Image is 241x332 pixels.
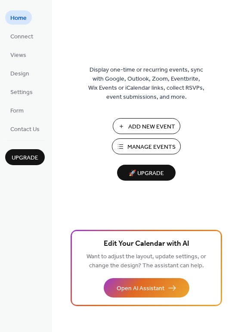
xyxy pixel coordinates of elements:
[128,122,175,132] span: Add New Event
[10,106,24,116] span: Form
[5,103,29,117] a: Form
[113,118,180,134] button: Add New Event
[122,168,170,179] span: 🚀 Upgrade
[87,251,206,272] span: Want to adjust the layout, update settings, or change the design? The assistant can help.
[104,278,189,298] button: Open AI Assistant
[5,122,45,136] a: Contact Us
[5,149,45,165] button: Upgrade
[127,143,176,152] span: Manage Events
[5,66,34,80] a: Design
[117,284,164,293] span: Open AI Assistant
[12,153,38,163] span: Upgrade
[5,47,31,62] a: Views
[10,88,33,97] span: Settings
[10,14,27,23] span: Home
[5,10,32,25] a: Home
[112,138,181,154] button: Manage Events
[5,85,38,99] a: Settings
[10,125,40,134] span: Contact Us
[104,238,189,250] span: Edit Your Calendar with AI
[10,51,26,60] span: Views
[10,32,33,41] span: Connect
[10,69,29,78] span: Design
[5,29,38,43] a: Connect
[117,165,176,181] button: 🚀 Upgrade
[88,66,204,102] span: Display one-time or recurring events, sync with Google, Outlook, Zoom, Eventbrite, Wix Events or ...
